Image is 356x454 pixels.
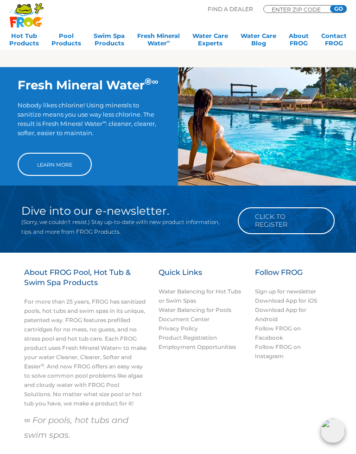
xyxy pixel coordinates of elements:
h3: About FROG Pool, Hot Tub & Swim Spa Products [24,267,146,297]
a: Privacy Policy [159,325,198,332]
input: GO [330,5,347,12]
a: Fresh MineralWater∞ [137,32,180,50]
sup: ∞ [102,119,106,124]
a: Click to Register [238,207,335,234]
sup: ® [41,362,44,367]
img: openIcon [321,419,345,443]
a: Follow FROG on Instagram [255,343,301,360]
a: PoolProducts [51,32,81,50]
h3: Follow FROG [255,267,324,287]
p: (Sorry, we couldn’t resist.) Stay up-to-date with new product information, tips and more from FRO... [21,217,228,236]
a: Document Center [159,316,210,323]
a: Swim SpaProducts [94,32,125,50]
a: Learn More [18,153,92,176]
input: Zip Code Form [271,7,326,12]
img: img-truth-about-salt-fpo [178,67,356,186]
a: Sign up for newsletter [255,288,316,295]
a: Hot TubProducts [9,32,39,50]
p: Nobody likes chlorine! Using minerals to sanitize means you use way less chlorine. The result is ... [18,100,160,143]
a: Water Balancing for Hot Tubs or Swim Spas [159,288,241,304]
a: Water CareBlog [241,32,276,50]
a: Employment Opportunities [159,343,236,350]
a: Water CareExperts [192,32,228,50]
h2: Dive into our e-newsletter. [21,205,228,217]
a: AboutFROG [289,32,309,50]
h3: Quick Links [159,267,248,287]
p: For more than 25 years, FROG has sanitized pools, hot tubs and swim spas in its unique, patented ... [24,297,146,408]
sup: ∞ [152,76,158,87]
em: ∞ For pools, hot tubs and swim spas. [24,415,128,440]
a: Water Balancing for Pools [159,306,231,313]
h2: Fresh Mineral Water [18,78,160,93]
sup: ® [145,76,152,87]
a: Download App for iOS [255,297,317,304]
a: Download App for Android [255,306,306,323]
a: Follow FROG on Facebook [255,325,301,341]
p: Find A Dealer [208,5,253,13]
a: Product Registration [159,334,217,341]
a: ContactFROG [321,32,347,50]
sup: ∞ [167,39,170,44]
